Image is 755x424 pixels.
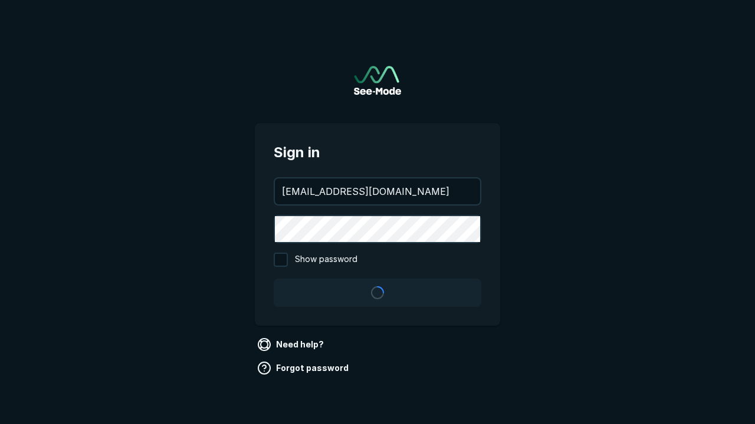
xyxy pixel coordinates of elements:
a: Need help? [255,335,329,354]
img: See-Mode Logo [354,66,401,95]
span: Show password [295,253,357,267]
a: Forgot password [255,359,353,377]
input: your@email.com [275,178,480,204]
a: Go to sign in [354,66,401,95]
span: Sign in [274,142,481,163]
